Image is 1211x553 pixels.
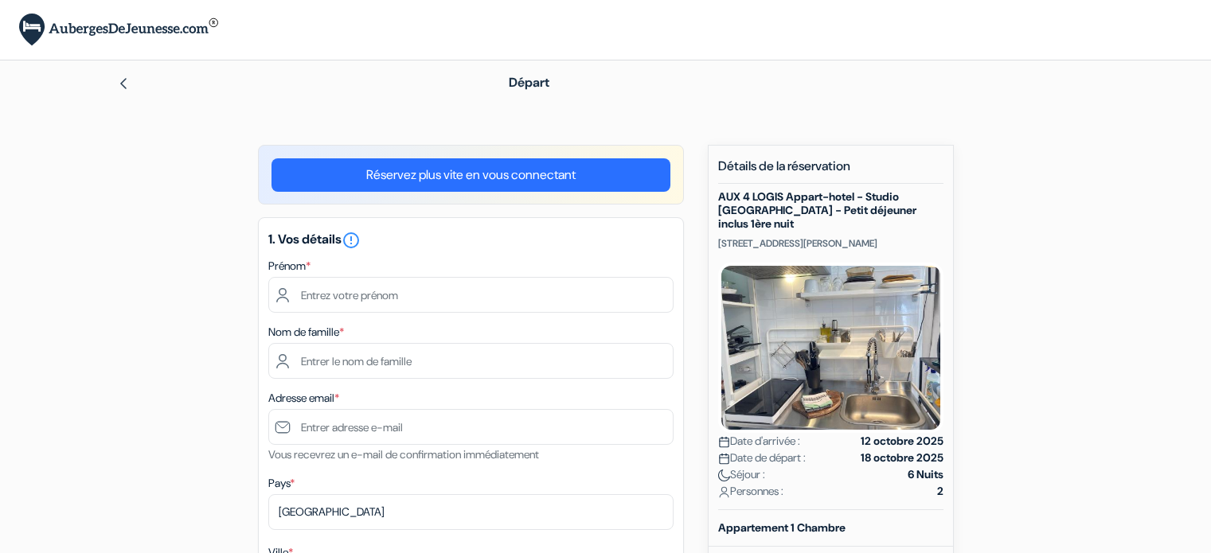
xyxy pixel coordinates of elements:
[718,450,806,466] span: Date de départ :
[718,436,730,448] img: calendar.svg
[268,447,539,461] small: Vous recevrez un e-mail de confirmation immédiatement
[718,158,943,184] h5: Détails de la réservation
[718,486,730,498] img: user_icon.svg
[937,483,943,500] strong: 2
[268,324,344,341] label: Nom de famille
[509,74,549,91] span: Départ
[271,158,670,192] a: Réservez plus vite en vous connectant
[268,277,674,313] input: Entrez votre prénom
[268,390,339,407] label: Adresse email
[718,453,730,465] img: calendar.svg
[718,469,730,481] img: moon.svg
[718,466,765,483] span: Séjour :
[268,258,311,275] label: Prénom
[342,231,361,250] i: error_outline
[117,77,130,90] img: left_arrow.svg
[268,231,674,250] h5: 1. Vos détails
[268,409,674,445] input: Entrer adresse e-mail
[908,466,943,483] strong: 6 Nuits
[718,433,800,450] span: Date d'arrivée :
[342,231,361,247] a: error_outline
[861,433,943,450] strong: 12 octobre 2025
[718,483,783,500] span: Personnes :
[268,343,674,379] input: Entrer le nom de famille
[268,475,295,492] label: Pays
[19,14,218,46] img: AubergesDeJeunesse.com
[718,237,943,250] p: [STREET_ADDRESS][PERSON_NAME]
[718,190,943,230] h5: AUX 4 LOGIS Appart-hotel - Studio [GEOGRAPHIC_DATA] - Petit déjeuner inclus 1ère nuit
[718,520,846,535] b: Appartement 1 Chambre
[861,450,943,466] strong: 18 octobre 2025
